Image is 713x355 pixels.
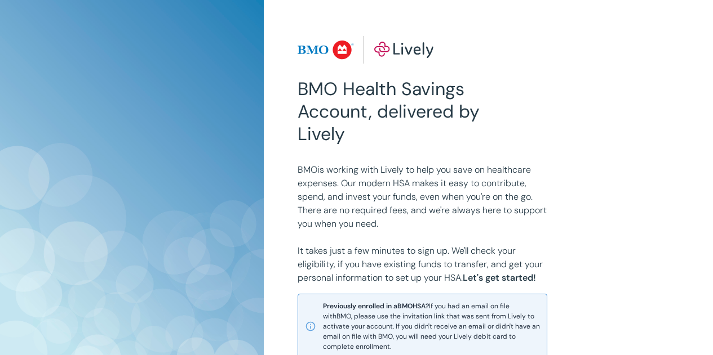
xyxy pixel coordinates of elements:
p: It takes just a few minutes to sign up. We'll check your eligibility, if you have existing funds ... [298,244,547,285]
strong: Let's get started! [463,272,536,284]
p: BMO is working with Lively to help you save on healthcare expenses. Our modern HSA makes it easy ... [298,163,547,231]
img: Lively [298,36,434,64]
span: If you had an email on file with BMO , please use the invitation link that was sent from Lively t... [323,301,540,352]
h2: BMO Health Savings Account, delivered by Lively [298,78,481,145]
strong: Previously enrolled in a BMO HSA? [323,302,429,311]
